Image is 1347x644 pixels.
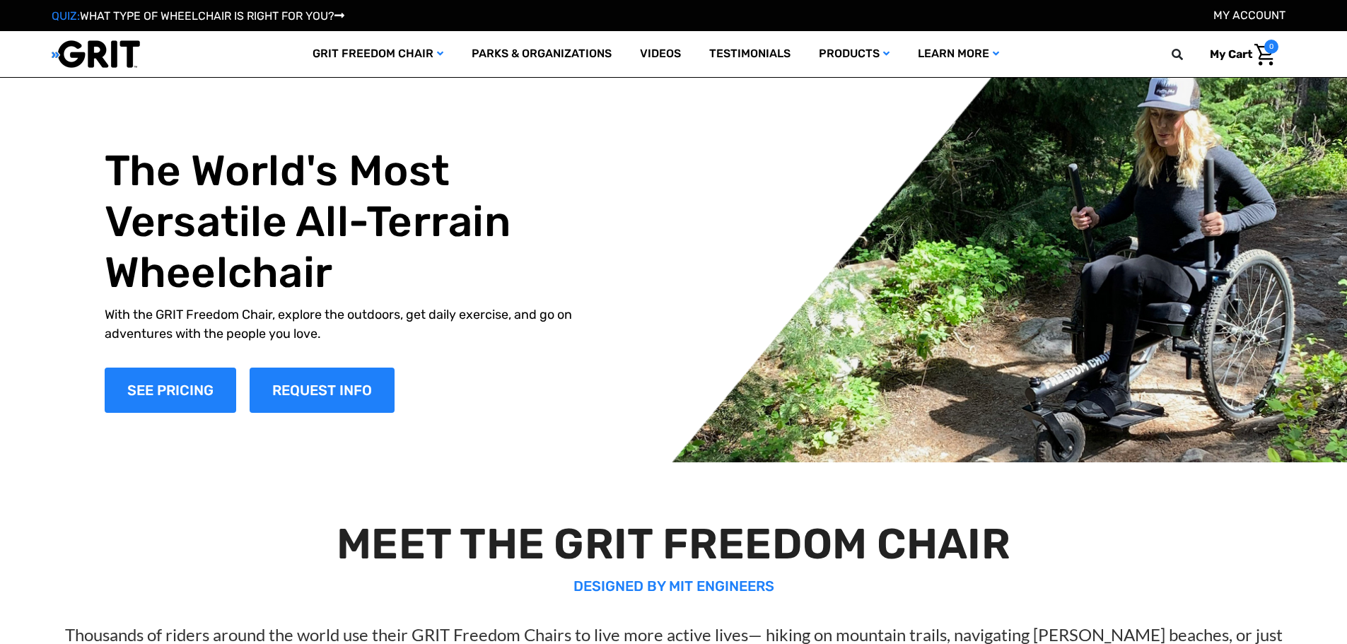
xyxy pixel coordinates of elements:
a: GRIT Freedom Chair [298,31,457,77]
h1: The World's Most Versatile All-Terrain Wheelchair [105,146,604,298]
a: Shop Now [105,368,236,413]
h2: MEET THE GRIT FREEDOM CHAIR [34,519,1314,570]
a: Account [1213,8,1285,22]
span: My Cart [1210,47,1252,61]
span: 0 [1264,40,1278,54]
p: With the GRIT Freedom Chair, explore the outdoors, get daily exercise, and go on adventures with ... [105,305,604,344]
a: Products [805,31,904,77]
span: QUIZ: [52,9,80,23]
a: Slide number 1, Request Information [250,368,395,413]
input: Search [1178,40,1199,69]
img: Cart [1254,44,1275,66]
a: Parks & Organizations [457,31,626,77]
a: Testimonials [695,31,805,77]
a: Cart with 0 items [1199,40,1278,69]
a: Videos [626,31,695,77]
a: QUIZ:WHAT TYPE OF WHEELCHAIR IS RIGHT FOR YOU? [52,9,344,23]
a: Learn More [904,31,1013,77]
p: DESIGNED BY MIT ENGINEERS [34,575,1314,597]
img: GRIT All-Terrain Wheelchair and Mobility Equipment [52,40,140,69]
